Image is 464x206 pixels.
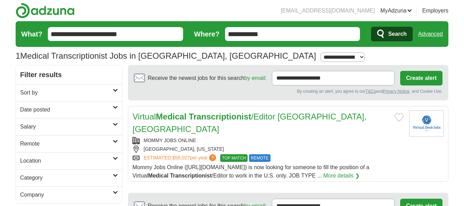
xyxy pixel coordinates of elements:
img: Adzuna logo [16,3,75,18]
img: Mommy Jobs Online logo [409,110,444,137]
h2: Filter results [16,65,122,84]
a: Remote [16,135,122,152]
a: Sort by [16,84,122,101]
h2: Category [20,174,113,182]
button: Search [371,27,412,41]
strong: Medical [156,112,187,121]
a: Salary [16,118,122,135]
h2: Salary [20,123,113,131]
a: VirtualMedical Transcriptionist/Editor [GEOGRAPHIC_DATA], [GEOGRAPHIC_DATA] [132,112,367,134]
a: T&Cs [366,89,376,94]
span: Mommy Jobs Online ([URL][DOMAIN_NAME]) is now looking for someone to fill the position of a Virtu... [132,164,369,179]
a: Privacy Notice [383,89,410,94]
a: More details ❯ [323,172,360,180]
label: What? [21,29,42,39]
h2: Sort by [20,89,113,97]
h2: Date posted [20,106,113,114]
h2: Location [20,157,113,165]
h2: Company [20,191,113,199]
a: MOMMY JOBS ONLINE [144,138,196,143]
strong: Transcriptionist [189,112,251,121]
h2: Remote [20,140,113,148]
label: Where? [194,29,220,39]
a: ESTIMATED:$58,027per year? [144,154,217,162]
button: Add to favorite jobs [395,113,404,122]
a: Location [16,152,122,169]
li: [EMAIL_ADDRESS][DOMAIN_NAME] [281,7,375,15]
a: Employers [422,7,448,15]
span: TOP MATCH [220,154,248,162]
a: by email [244,75,265,81]
a: Category [16,169,122,186]
a: Company [16,186,122,203]
div: By creating an alert, you agree to our and , and Cookie Use. [134,88,442,94]
a: Advanced [418,27,443,41]
a: Date posted [16,101,122,118]
strong: Medical [148,173,169,179]
div: [GEOGRAPHIC_DATA], [US_STATE] [132,146,404,153]
button: Create alert [400,71,442,85]
strong: Transcriptionist [170,173,212,179]
h1: Medical Transcriptionist Jobs in [GEOGRAPHIC_DATA], [GEOGRAPHIC_DATA] [16,51,316,60]
span: Search [388,27,406,41]
span: ? [209,154,216,161]
a: MyAdzuna [380,7,412,15]
span: Receive the newest jobs for this search : [148,74,266,82]
span: $58,027 [172,155,190,160]
span: REMOTE [249,154,270,162]
span: 1 [16,50,20,62]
